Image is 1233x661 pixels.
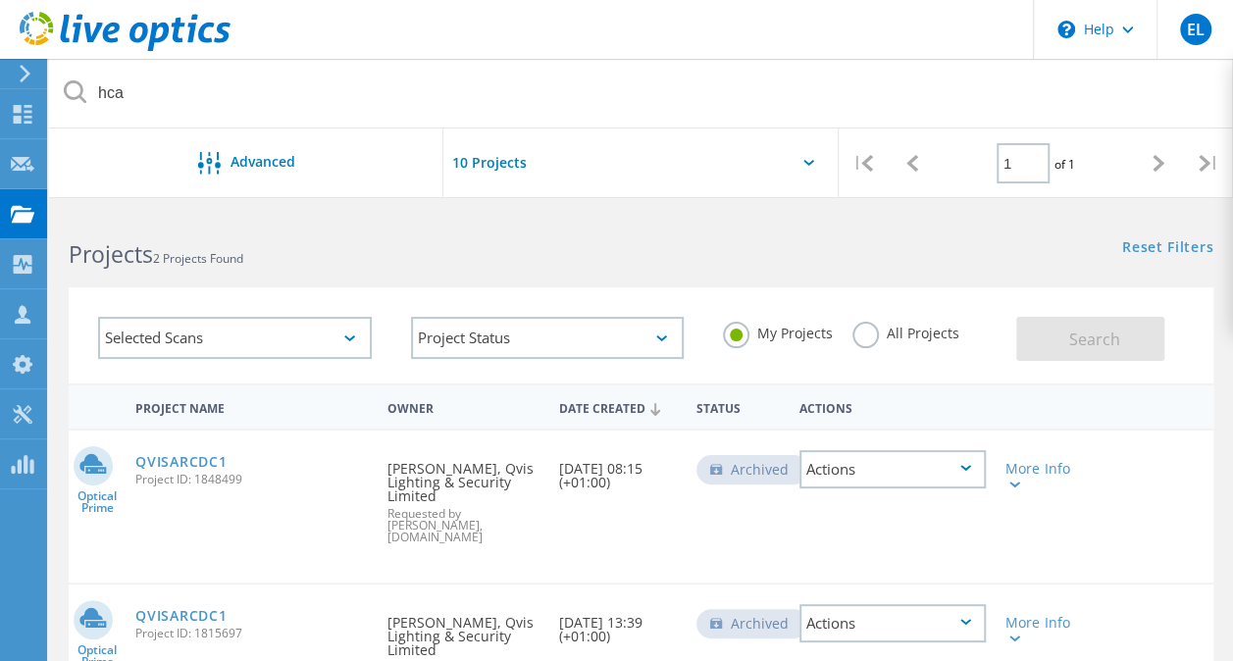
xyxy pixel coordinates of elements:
div: Owner [378,388,549,425]
div: Actions [790,388,996,425]
span: Project ID: 1815697 [135,628,368,639]
span: Requested by [PERSON_NAME], [DOMAIN_NAME] [387,508,539,543]
label: My Projects [723,322,833,340]
button: Search [1016,317,1164,361]
div: Selected Scans [98,317,372,359]
div: More Info [1005,462,1077,489]
div: Date Created [549,388,687,426]
div: [PERSON_NAME], Qvis Lighting & Security Limited [378,431,549,563]
div: Archived [696,609,808,638]
div: More Info [1005,616,1077,643]
span: Project ID: 1848499 [135,474,368,485]
a: QVISARCDC1 [135,609,227,623]
label: All Projects [852,322,959,340]
span: 2 Projects Found [153,250,243,267]
b: Projects [69,238,153,270]
div: Status [687,388,790,425]
div: Project Name [126,388,378,425]
a: Live Optics Dashboard [20,41,231,55]
div: Archived [696,455,808,484]
span: EL [1186,22,1204,37]
span: Optical Prime [69,490,126,514]
span: Advanced [231,155,295,169]
div: | [839,128,888,198]
div: Project Status [411,317,685,359]
span: Search [1068,329,1119,350]
span: of 1 [1054,156,1075,173]
svg: \n [1057,21,1075,38]
a: Reset Filters [1122,240,1213,257]
div: [DATE] 08:15 (+01:00) [549,431,687,509]
div: Actions [799,450,986,488]
div: | [1184,128,1233,198]
div: Actions [799,604,986,642]
a: QVISARCDC1 [135,455,227,469]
